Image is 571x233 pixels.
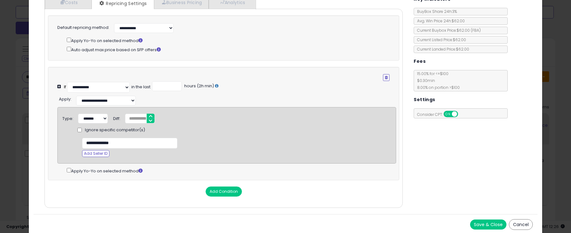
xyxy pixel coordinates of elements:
span: Consider CPT: [414,112,466,117]
span: 15.00 % for <= $100 [414,71,460,90]
div: : [59,94,71,102]
span: Current Buybox Price: [414,28,481,33]
div: Apply Yo-Yo on selected method [67,36,390,44]
h5: Settings [414,96,435,104]
div: Auto adjust max price based on SFP offers [67,46,390,53]
span: $62.00 [457,28,481,33]
div: Diff: [113,114,120,122]
button: Cancel [509,219,533,230]
div: in the last [131,84,150,90]
span: BuyBox Share 24h: 3% [414,9,457,14]
span: $0.30 min [414,78,435,83]
span: 8.00 % on portion > $100 [414,85,460,90]
span: OFF [457,111,467,117]
button: Add Condition [206,187,242,197]
i: Remove Condition [385,76,388,79]
span: Apply [59,96,71,102]
label: Default repricing method: [57,25,109,31]
span: Current Landed Price: $62.00 [414,46,469,52]
div: Apply Yo-Yo on selected method [67,167,396,174]
span: ( FBA ) [471,28,481,33]
span: hours (2h min) [183,83,214,89]
span: Avg. Win Price 24h: $62.00 [414,18,465,24]
button: Add Seller ID [82,150,109,157]
span: Ignore specific competitor(s) [85,127,145,133]
h5: Fees [414,57,426,65]
span: ON [444,111,452,117]
button: Save & Close [470,219,506,230]
div: Type: [62,114,73,122]
span: Current Listed Price: $62.00 [414,37,466,42]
